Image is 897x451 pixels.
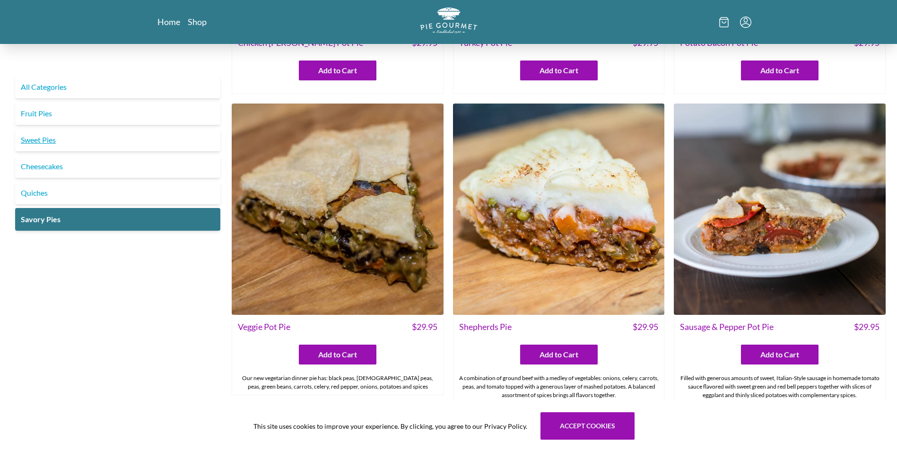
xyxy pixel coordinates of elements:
span: Shepherds Pie [459,321,512,333]
span: This site uses cookies to improve your experience. By clicking, you agree to our Privacy Policy. [253,421,527,431]
span: Sausage & Pepper Pot Pie [680,321,774,333]
a: Fruit Pies [15,102,220,125]
a: Shop [188,16,207,27]
div: Our new vegetarian dinner pie has: black peas, [DEMOGRAPHIC_DATA] peas, peas, green beans, carrot... [232,370,443,395]
button: Add to Cart [299,345,376,364]
button: Add to Cart [299,61,376,80]
button: Add to Cart [520,61,598,80]
em: *Please order 24 hours in advance* [737,400,823,407]
a: Cheesecakes [15,155,220,178]
span: Veggie Pot Pie [238,321,290,333]
span: Add to Cart [760,65,799,76]
button: Accept cookies [540,412,635,440]
a: Savory Pies [15,208,220,231]
a: Home [157,16,180,27]
button: Add to Cart [520,345,598,364]
img: Sausage & Pepper Pot Pie [674,104,886,315]
span: Add to Cart [318,65,357,76]
span: Add to Cart [760,349,799,360]
img: logo [420,8,477,34]
span: Add to Cart [540,65,578,76]
span: $ 29.95 [854,321,880,333]
a: All Categories [15,76,220,98]
img: Veggie Pot Pie [232,104,444,315]
span: Add to Cart [540,349,578,360]
img: Shepherds Pie [453,104,665,315]
div: Filled with generous amounts of sweet, Italian-Style sausage in homemade tomato sauce flavored wi... [674,370,885,412]
a: Logo [420,8,477,36]
div: A combination of ground beef with a medley of vegetables: onions, celery, carrots, peas, and toma... [453,370,664,403]
a: Quiches [15,182,220,204]
span: $ 29.95 [633,321,658,333]
button: Menu [740,17,751,28]
button: Add to Cart [741,61,819,80]
a: Sweet Pies [15,129,220,151]
span: Add to Cart [318,349,357,360]
button: Add to Cart [741,345,819,364]
span: $ 29.95 [412,321,437,333]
